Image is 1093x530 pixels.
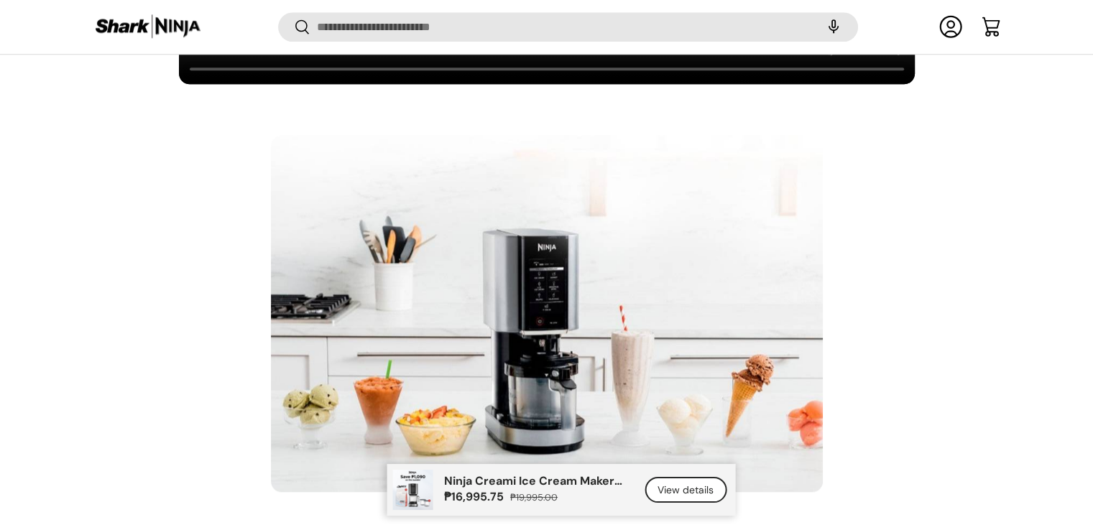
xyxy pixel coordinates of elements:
[510,491,558,503] s: ₱19,995.00
[444,474,627,488] p: Ninja Creami Ice Cream Maker (NC300)
[645,477,727,503] a: View details
[94,13,202,41] img: Shark Ninja Philippines
[811,11,857,43] speech-search-button: Search by voice
[444,489,507,504] strong: ₱16,995.75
